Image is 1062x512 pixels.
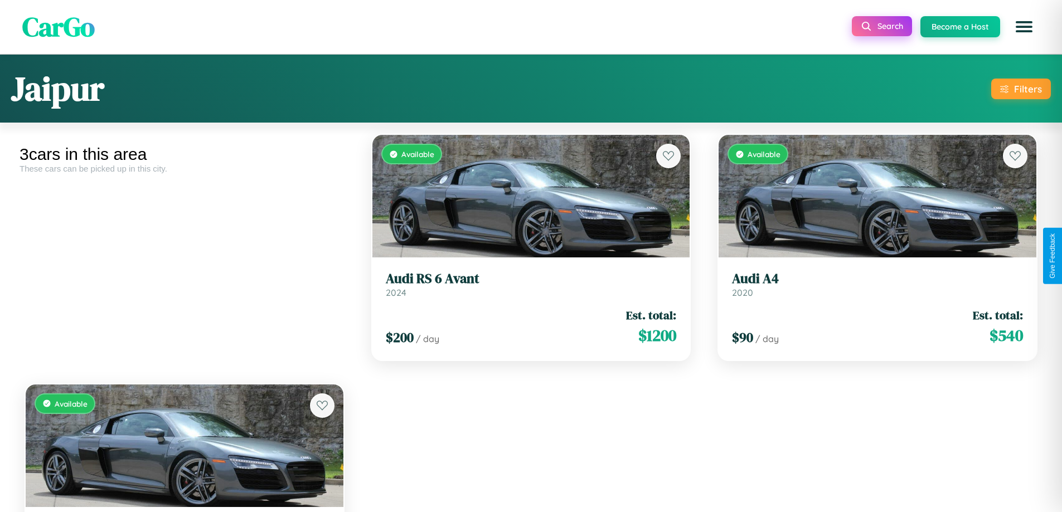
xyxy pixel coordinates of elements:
[732,328,753,347] span: $ 90
[1014,83,1042,95] div: Filters
[22,8,95,45] span: CarGo
[852,16,912,36] button: Search
[877,21,903,31] span: Search
[20,145,350,164] div: 3 cars in this area
[973,307,1023,323] span: Est. total:
[732,271,1023,287] h3: Audi A4
[386,271,677,287] h3: Audi RS 6 Avant
[732,287,753,298] span: 2020
[990,324,1023,347] span: $ 540
[638,324,676,347] span: $ 1200
[386,328,414,347] span: $ 200
[401,149,434,159] span: Available
[748,149,780,159] span: Available
[20,164,350,173] div: These cars can be picked up in this city.
[920,16,1000,37] button: Become a Host
[386,287,406,298] span: 2024
[11,66,104,111] h1: Jaipur
[1008,11,1040,42] button: Open menu
[386,271,677,298] a: Audi RS 6 Avant2024
[755,333,779,344] span: / day
[732,271,1023,298] a: Audi A42020
[626,307,676,323] span: Est. total:
[1049,233,1056,279] div: Give Feedback
[991,79,1051,99] button: Filters
[55,399,88,408] span: Available
[416,333,439,344] span: / day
